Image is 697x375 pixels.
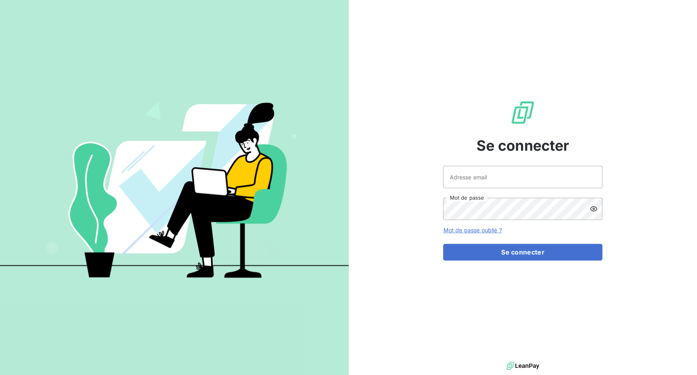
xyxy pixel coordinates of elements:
[510,100,535,125] img: Logo LeanPay
[443,166,602,188] input: placeholder
[443,227,502,233] a: Mot de passe oublié ?
[506,360,539,372] img: logo
[443,244,602,260] button: Se connecter
[476,135,569,156] span: Se connecter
